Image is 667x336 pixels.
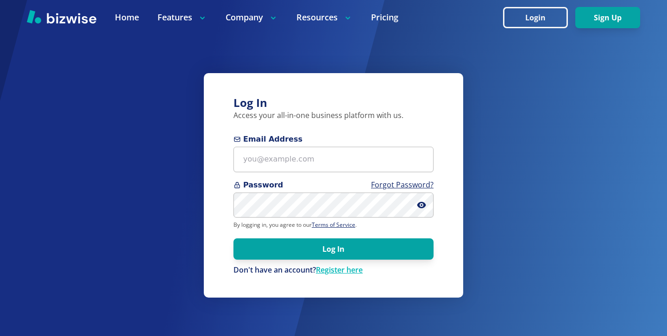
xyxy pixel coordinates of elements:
p: By logging in, you agree to our . [233,221,434,229]
h3: Log In [233,95,434,111]
a: Register here [316,265,363,275]
input: you@example.com [233,147,434,172]
p: Don't have an account? [233,265,434,275]
a: Terms of Service [312,221,355,229]
a: Forgot Password? [371,180,434,190]
p: Company [226,12,278,23]
a: Pricing [371,12,398,23]
div: Don't have an account?Register here [233,265,434,275]
button: Login [503,7,568,28]
img: Bizwise Logo [27,10,96,24]
button: Sign Up [575,7,640,28]
span: Password [233,180,434,191]
a: Login [503,13,575,22]
a: Sign Up [575,13,640,22]
button: Log In [233,238,434,260]
span: Email Address [233,134,434,145]
p: Resources [296,12,352,23]
p: Features [157,12,207,23]
a: Home [115,12,139,23]
p: Access your all-in-one business platform with us. [233,111,434,121]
